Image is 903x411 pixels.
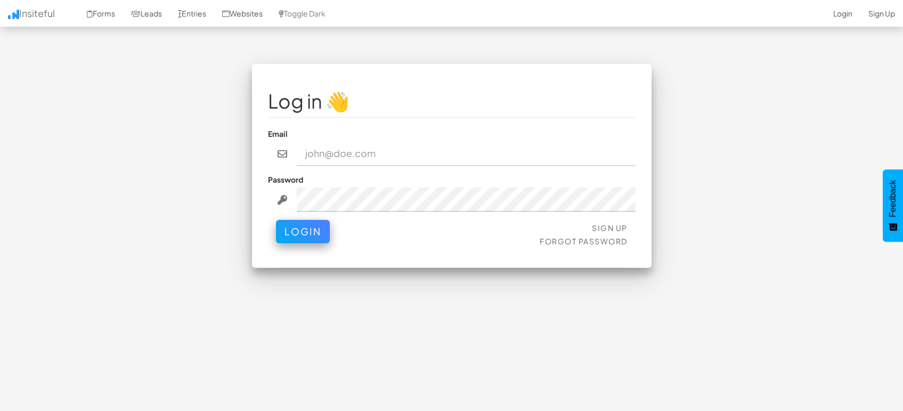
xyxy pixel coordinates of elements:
h1: Log in 👋 [268,91,636,112]
a: Forgot Password [540,236,628,246]
button: Feedback - Show survey [883,169,903,242]
input: john@doe.com [297,142,636,166]
button: Login [276,220,330,243]
img: icon.png [8,10,19,19]
a: Sign Up [592,223,628,233]
span: Feedback [888,180,898,217]
label: Password [268,174,303,185]
label: Email [268,128,288,139]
